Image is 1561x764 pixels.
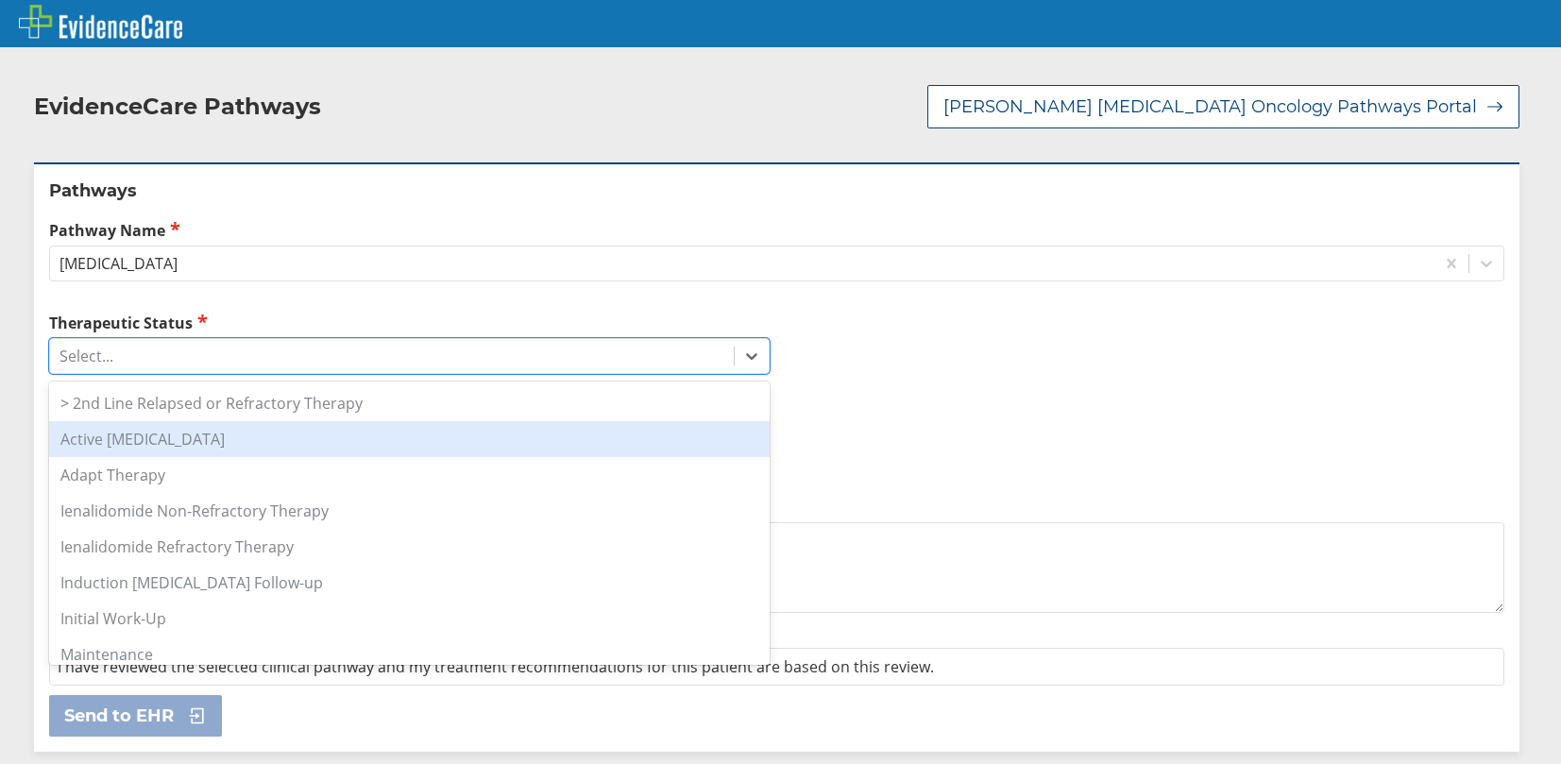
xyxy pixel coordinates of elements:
label: Additional Details [49,497,1504,518]
label: Pathway Name [49,219,1504,241]
span: [PERSON_NAME] [MEDICAL_DATA] Oncology Pathways Portal [943,95,1477,118]
button: [PERSON_NAME] [MEDICAL_DATA] Oncology Pathways Portal [927,85,1519,128]
div: Initial Work-Up [49,601,770,637]
button: Send to EHR [49,695,222,737]
div: Adapt Therapy [49,457,770,493]
div: Induction [MEDICAL_DATA] Follow-up [49,565,770,601]
span: Send to EHR [64,705,174,727]
h2: EvidenceCare Pathways [34,93,321,121]
h2: Pathways [49,179,1504,202]
label: Therapeutic Status [49,312,770,333]
img: EvidenceCare [19,5,182,39]
div: > 2nd Line Relapsed or Refractory Therapy [49,385,770,421]
div: Ienalidomide Non-Refractory Therapy [49,493,770,529]
div: [MEDICAL_DATA] [59,253,178,274]
div: Maintenance [49,637,770,672]
div: Ienalidomide Refractory Therapy [49,529,770,565]
div: Select... [59,346,113,366]
div: Active [MEDICAL_DATA] [49,421,770,457]
span: I have reviewed the selected clinical pathway and my treatment recommendations for this patient a... [58,656,934,677]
